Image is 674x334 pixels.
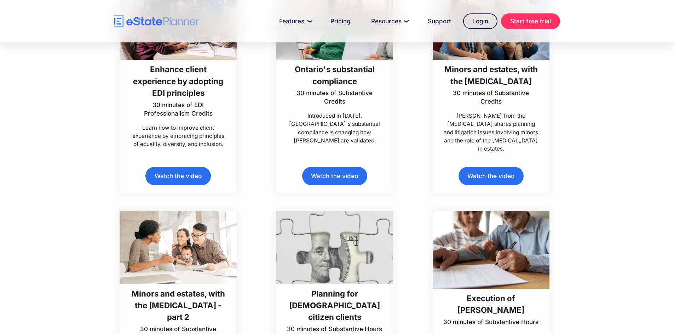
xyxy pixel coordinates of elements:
[286,288,384,323] h3: Planning for [DEMOGRAPHIC_DATA] citizen clients
[271,14,318,28] a: Features
[145,167,211,185] a: Watch the video
[419,14,460,28] a: Support
[322,14,359,28] a: Pricing
[442,292,540,316] h3: Execution of [PERSON_NAME]
[501,13,560,29] a: Start free trial
[129,124,227,148] p: Learn how to improve client experience by embracing principles of equality, diversity, and inclus...
[463,13,497,29] a: Login
[442,89,540,106] p: 30 minutes of Substantive Credits
[129,101,227,118] p: 30 minutes of EDI Professionalism Credits
[286,63,384,87] h3: Ontario's substantial compliance
[302,167,367,185] a: Watch the video
[442,63,540,87] h3: Minors and estates, with the [MEDICAL_DATA]
[114,15,199,28] a: home
[286,112,384,145] p: Introduced in [DATE], [GEOGRAPHIC_DATA]'s substantial compliance is changing how [PERSON_NAME] ar...
[459,167,524,185] a: Watch the video
[129,288,227,323] h3: Minors and estates, with the [MEDICAL_DATA] - part 2
[442,112,540,153] p: [PERSON_NAME] from the [MEDICAL_DATA] shares planning and litigation issues involving minors and ...
[129,63,227,99] h3: Enhance client experience by adopting EDI principles
[286,89,384,106] p: 30 minutes of Substantive Credits
[286,325,384,333] p: 30 minutes of Substantive Hours
[442,318,540,326] p: 30 minutes of Substantive Hours
[363,14,416,28] a: Resources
